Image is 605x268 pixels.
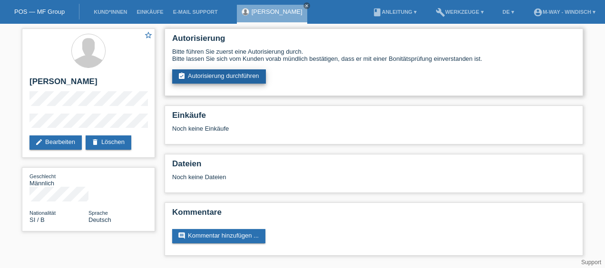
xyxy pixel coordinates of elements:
h2: Einkäufe [172,111,576,125]
i: star_border [144,31,153,39]
a: close [303,2,310,9]
div: Noch keine Einkäufe [172,125,576,139]
a: Support [581,259,601,266]
span: Geschlecht [29,173,56,179]
a: buildWerkzeuge ▾ [431,9,488,15]
span: Sprache [88,210,108,216]
a: account_circlem-way - Windisch ▾ [528,9,600,15]
a: bookAnleitung ▾ [368,9,421,15]
a: E-Mail Support [168,9,223,15]
i: close [304,3,309,8]
i: assignment_turned_in [178,72,185,80]
div: Bitte führen Sie zuerst eine Autorisierung durch. Bitte lassen Sie sich vom Kunden vorab mündlich... [172,48,576,62]
a: DE ▾ [498,9,519,15]
a: commentKommentar hinzufügen ... [172,229,265,243]
i: build [436,8,445,17]
a: POS — MF Group [14,8,65,15]
span: Nationalität [29,210,56,216]
a: editBearbeiten [29,135,82,150]
h2: [PERSON_NAME] [29,77,147,91]
div: Noch keine Dateien [172,173,463,181]
a: assignment_turned_inAutorisierung durchführen [172,69,266,84]
a: [PERSON_NAME] [252,8,302,15]
i: account_circle [533,8,543,17]
h2: Dateien [172,159,576,173]
h2: Kommentare [172,208,576,222]
i: edit [35,138,43,146]
a: Kund*innen [89,9,132,15]
h2: Autorisierung [172,34,576,48]
div: Männlich [29,172,88,187]
i: delete [91,138,99,146]
a: deleteLöschen [86,135,131,150]
i: comment [178,232,185,239]
span: Deutsch [88,216,111,223]
span: Slowenien / B / 28.05.2018 [29,216,45,223]
i: book [372,8,382,17]
a: Einkäufe [132,9,168,15]
a: star_border [144,31,153,41]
